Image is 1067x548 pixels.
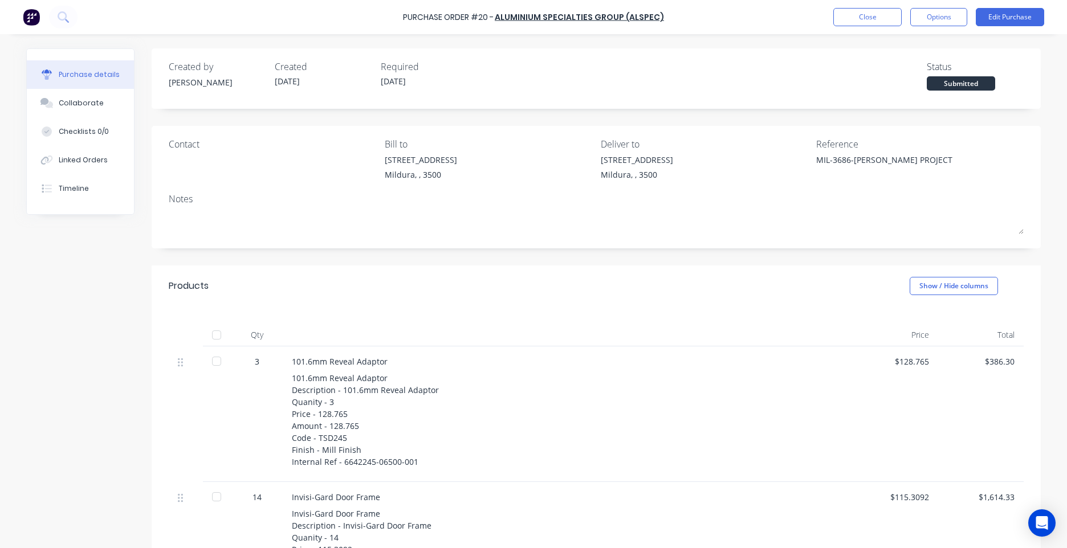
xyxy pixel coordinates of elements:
div: Bill to [385,137,592,151]
textarea: MIL-3686-[PERSON_NAME] PROJECT [816,154,959,179]
img: Factory [23,9,40,26]
div: [STREET_ADDRESS] [601,154,673,166]
div: Deliver to [601,137,808,151]
div: Collaborate [59,98,104,108]
div: [STREET_ADDRESS] [385,154,457,166]
button: Timeline [27,174,134,203]
div: Required [381,60,478,73]
div: Reference [816,137,1024,151]
div: Invisi-Gard Door Frame [292,491,844,503]
div: $115.3092 [862,491,929,503]
button: Purchase details [27,60,134,89]
div: Purchase details [59,69,120,80]
div: 101.6mm Reveal Adaptor Description - 101.6mm Reveal Adaptor Quanity - 3 Price - 128.765 Amount - ... [292,372,844,468]
button: Linked Orders [27,146,134,174]
button: Edit Purchase [976,8,1044,26]
div: Contact [169,137,376,151]
button: Checklists 0/0 [27,117,134,146]
div: $128.765 [862,355,929,367]
div: Linked Orders [59,155,108,165]
div: Notes [169,192,1024,206]
div: Created [275,60,372,73]
div: [PERSON_NAME] [169,76,266,88]
div: Purchase Order #20 - [403,11,494,23]
div: Mildura, , 3500 [385,169,457,181]
div: Open Intercom Messenger [1028,509,1056,537]
div: Total [938,324,1024,346]
div: Created by [169,60,266,73]
div: Timeline [59,183,89,194]
div: Checklists 0/0 [59,126,109,137]
div: 101.6mm Reveal Adaptor [292,355,844,367]
div: Submitted [927,76,995,91]
div: $1,614.33 [947,491,1015,503]
button: Options [910,8,967,26]
button: Close [833,8,902,26]
div: Qty [231,324,283,346]
div: Products [169,279,209,293]
a: ALUMINIUM SPECIALTIES GROUP (ALSPEC) [495,11,664,23]
div: Price [853,324,938,346]
div: 14 [241,491,274,503]
div: Mildura, , 3500 [601,169,673,181]
button: Show / Hide columns [910,277,998,295]
div: $386.30 [947,355,1015,367]
div: Status [927,60,1024,73]
div: 3 [241,355,274,367]
button: Collaborate [27,89,134,117]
